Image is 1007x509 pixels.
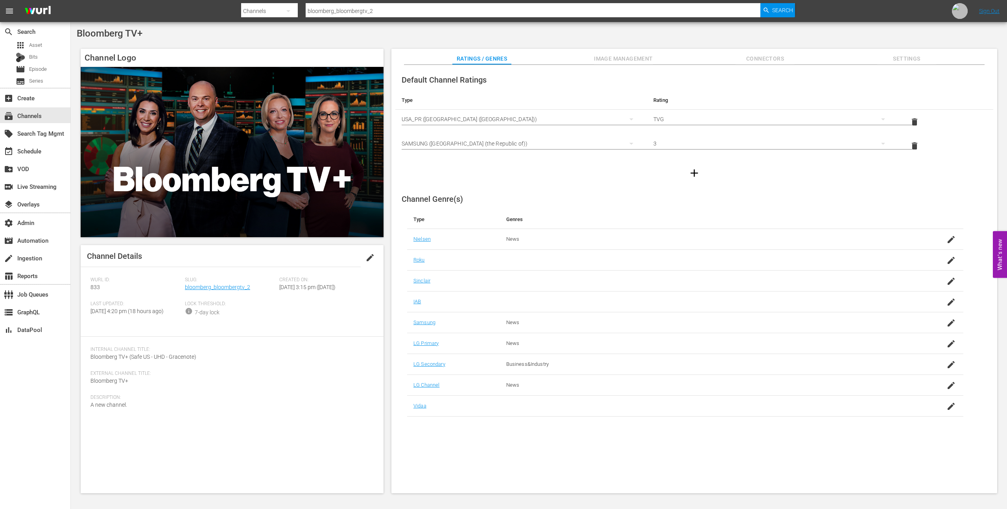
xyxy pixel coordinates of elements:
a: LG Secondary [413,361,445,367]
th: Type [395,91,647,110]
button: delete [905,136,924,155]
span: External Channel Title: [90,371,370,377]
span: Job Queues [4,290,13,299]
span: GraphQL [4,308,13,317]
span: Asset [16,41,25,50]
span: delete [910,141,919,151]
a: Sign Out [979,8,1000,14]
span: Default Channel Ratings [402,75,487,85]
span: VOD [4,164,13,174]
span: Description: [90,395,370,401]
a: Roku [413,257,425,263]
span: Reports [4,271,13,281]
button: edit [361,248,380,267]
a: LG Channel [413,382,439,388]
span: Bloomberg TV+ [77,28,142,39]
a: Samsung [413,319,435,325]
div: Bits [16,53,25,62]
th: Rating [647,91,899,110]
span: edit [365,253,375,262]
span: 833 [90,284,100,290]
span: Created On: [279,277,370,283]
span: Search [772,3,793,17]
span: Channel Genre(s) [402,194,463,204]
span: [DATE] 4:20 pm (18 hours ago) [90,308,164,314]
span: Ratings / Genres [452,54,511,64]
span: Overlays [4,200,13,209]
span: Search [4,27,13,37]
div: 3 [653,133,893,155]
button: Open Feedback Widget [993,231,1007,278]
div: TVG [653,108,893,130]
button: delete [905,112,924,131]
span: Automation [4,236,13,245]
span: Internal Channel Title: [90,347,370,353]
span: Live Streaming [4,182,13,192]
span: Bloomberg TV+ (Safe US - UHD - Gracenote) [90,354,196,360]
span: Asset [29,41,42,49]
span: Episode [16,65,25,74]
span: Series [29,77,43,85]
span: delete [910,117,919,127]
span: Settings [877,54,936,64]
span: info [185,307,193,315]
span: Channels [4,111,13,121]
span: Series [16,77,25,86]
a: IAB [413,299,421,304]
span: Channel Details [87,251,142,261]
img: Bloomberg TV+ [81,67,384,237]
h4: Channel Logo [81,49,384,67]
span: Ingestion [4,254,13,263]
a: Vidaa [413,403,426,409]
table: simple table [395,91,993,158]
img: url [952,3,968,19]
th: Type [407,210,500,229]
span: DataPool [4,325,13,335]
span: Admin [4,218,13,228]
span: Image Management [594,54,653,64]
a: Nielsen [413,236,431,242]
a: Sinclair [413,278,430,284]
span: Episode [29,65,47,73]
a: LG Primary [413,340,439,346]
span: Connectors [736,54,795,64]
div: USA_PR ([GEOGRAPHIC_DATA] ([GEOGRAPHIC_DATA])) [402,108,641,130]
span: Lock Threshold: [185,301,275,307]
span: [DATE] 3:15 pm ([DATE]) [279,284,336,290]
a: bloomberg_bloombergtv_2 [185,284,250,290]
span: Bloomberg TV+ [90,378,128,384]
span: Create [4,94,13,103]
span: Last Updated: [90,301,181,307]
img: ans4CAIJ8jUAAAAAAAAAAAAAAAAAAAAAAAAgQb4GAAAAAAAAAAAAAAAAAAAAAAAAJMjXAAAAAAAAAAAAAAAAAAAAAAAAgAT5G... [19,2,57,20]
span: menu [5,6,14,16]
span: Bits [29,53,38,61]
span: Search Tag Mgmt [4,129,13,138]
th: Genres [500,210,902,229]
button: Search [760,3,795,17]
span: Schedule [4,147,13,156]
div: 7-day lock [195,308,219,317]
div: SAMSUNG ([GEOGRAPHIC_DATA] (the Republic of)) [402,133,641,155]
span: A new channel. [90,402,127,408]
span: Slug: [185,277,275,283]
span: Wurl ID: [90,277,181,283]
